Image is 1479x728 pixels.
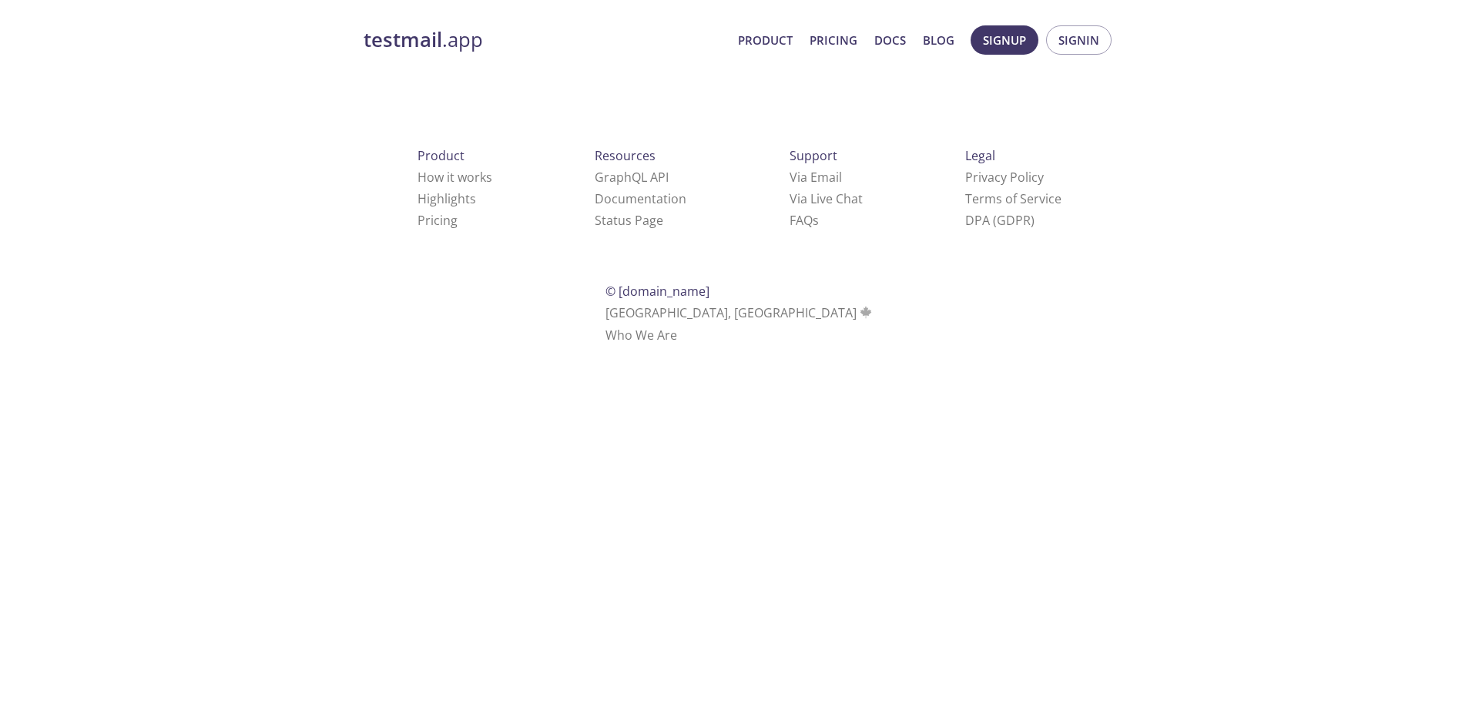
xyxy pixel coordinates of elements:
[965,190,1061,207] a: Terms of Service
[965,212,1035,229] a: DPA (GDPR)
[790,147,837,164] span: Support
[605,283,709,300] span: © [DOMAIN_NAME]
[605,327,677,344] a: Who We Are
[965,147,995,164] span: Legal
[923,30,954,50] a: Blog
[810,30,857,50] a: Pricing
[1058,30,1099,50] span: Signin
[790,169,842,186] a: Via Email
[595,212,663,229] a: Status Page
[605,304,874,321] span: [GEOGRAPHIC_DATA], [GEOGRAPHIC_DATA]
[595,169,669,186] a: GraphQL API
[418,147,464,164] span: Product
[418,169,492,186] a: How it works
[418,212,458,229] a: Pricing
[364,27,726,53] a: testmail.app
[813,212,819,229] span: s
[971,25,1038,55] button: Signup
[738,30,793,50] a: Product
[983,30,1026,50] span: Signup
[418,190,476,207] a: Highlights
[965,169,1044,186] a: Privacy Policy
[595,147,656,164] span: Resources
[1046,25,1112,55] button: Signin
[790,212,819,229] a: FAQ
[874,30,906,50] a: Docs
[364,26,442,53] strong: testmail
[790,190,863,207] a: Via Live Chat
[595,190,686,207] a: Documentation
